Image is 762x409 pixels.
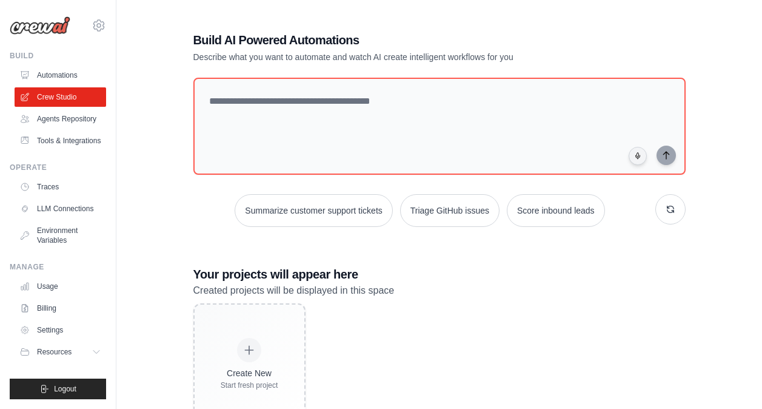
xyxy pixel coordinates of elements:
div: Start fresh project [221,380,278,390]
a: Traces [15,177,106,197]
a: Automations [15,66,106,85]
button: Click to speak your automation idea [629,147,647,165]
a: LLM Connections [15,199,106,218]
span: Resources [37,347,72,357]
button: Score inbound leads [507,194,605,227]
a: Crew Studio [15,87,106,107]
a: Tools & Integrations [15,131,106,150]
img: Logo [10,16,70,35]
button: Resources [15,342,106,362]
button: Triage GitHub issues [400,194,500,227]
div: Create New [221,367,278,379]
button: Logout [10,379,106,399]
button: Get new suggestions [655,194,686,225]
div: Build [10,51,106,61]
a: Agents Repository [15,109,106,129]
a: Usage [15,277,106,296]
a: Settings [15,320,106,340]
h1: Build AI Powered Automations [193,32,601,49]
p: Created projects will be displayed in this space [193,283,686,299]
a: Environment Variables [15,221,106,250]
div: Manage [10,262,106,272]
span: Logout [54,384,76,394]
h3: Your projects will appear here [193,266,686,283]
div: Operate [10,163,106,172]
button: Summarize customer support tickets [235,194,392,227]
a: Billing [15,299,106,318]
p: Describe what you want to automate and watch AI create intelligent workflows for you [193,51,601,63]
